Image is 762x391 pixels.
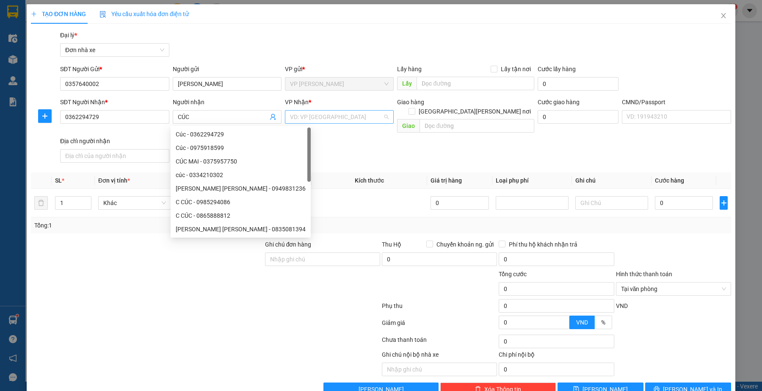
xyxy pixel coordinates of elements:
div: Cúc - 0362294729 [176,130,306,139]
span: Giá trị hàng [431,177,462,184]
div: NGUYỄN KIM CÚC - 0949831236 [171,182,311,195]
input: Ghi chú đơn hàng [265,252,380,266]
span: Yêu cầu xuất hóa đơn điện tử [99,11,189,17]
span: Giao hàng [397,99,424,105]
label: Cước giao hàng [538,99,580,105]
div: Người nhận [173,97,282,107]
div: Địa chỉ người nhận [60,136,169,146]
li: Hotline: 19001155 [79,31,354,42]
div: Phụ thu [381,301,498,316]
div: cúc - 0334210302 [176,170,306,180]
div: Tổng: 1 [34,221,294,230]
span: VND [616,302,628,309]
span: % [601,319,605,326]
span: Chuyển khoản ng. gửi [433,240,497,249]
img: icon [99,11,106,18]
input: Dọc đường [417,77,534,90]
span: Thu Hộ [382,241,401,248]
b: GỬI : VP [PERSON_NAME] [11,61,148,75]
div: Cúc - 0975918599 [176,143,306,153]
div: SĐT Người Gửi [60,64,169,74]
div: Ghi chú nội bộ nhà xe [382,350,497,363]
div: SĐT Người Nhận [60,97,169,107]
div: Chi phí nội bộ [499,350,614,363]
button: plus [720,196,728,210]
div: Chưa thanh toán [381,335,498,350]
span: plus [31,11,37,17]
span: plus [39,113,51,119]
button: plus [38,109,52,123]
span: Lấy [397,77,417,90]
div: Cúc - 0362294729 [171,128,311,141]
span: user-add [270,114,276,120]
button: delete [34,196,48,210]
span: Giao [397,119,420,133]
div: C CÚC - 0985294086 [171,195,311,209]
img: logo.jpg [11,11,53,53]
span: VP Lê Duẩn [290,78,389,90]
th: Ghi chú [572,172,652,189]
span: Tại văn phòng [621,283,726,295]
label: Hình thức thanh toán [616,271,672,277]
span: Đơn vị tính [98,177,130,184]
input: Nhập ghi chú [382,363,497,376]
span: Khác [103,197,166,209]
label: Cước lấy hàng [538,66,576,72]
div: VP gửi [285,64,394,74]
span: plus [720,200,727,206]
input: Cước giao hàng [538,110,618,124]
div: Người gửi [173,64,282,74]
input: Dọc đường [420,119,534,133]
div: TRẦN THỊ KIM CÚC - 0835081394 [171,222,311,236]
span: [GEOGRAPHIC_DATA][PERSON_NAME] nơi [415,107,534,116]
span: close [720,12,727,19]
input: Cước lấy hàng [538,77,618,91]
div: C CÚC - 0865888812 [176,211,306,220]
span: Lấy hàng [397,66,422,72]
span: VND [576,319,588,326]
li: Số 10 ngõ 15 Ngọc Hồi, [PERSON_NAME], [GEOGRAPHIC_DATA] [79,21,354,31]
span: Đại lý [60,32,77,39]
div: Cúc - 0975918599 [171,141,311,155]
button: Close [712,4,735,28]
label: Ghi chú đơn hàng [265,241,312,248]
div: CÚC MAI - 0375957750 [171,155,311,168]
div: C CÚC - 0865888812 [171,209,311,222]
span: Lấy tận nơi [497,64,534,74]
input: 0 [431,196,489,210]
span: TẠO ĐƠN HÀNG [31,11,86,17]
input: Ghi Chú [575,196,648,210]
div: C CÚC - 0985294086 [176,197,306,207]
span: Tổng cước [499,271,527,277]
div: Giảm giá [381,318,498,333]
span: SL [55,177,62,184]
span: Phí thu hộ khách nhận trả [505,240,581,249]
span: VP Nhận [285,99,309,105]
span: Đơn nhà xe [65,44,164,56]
div: CMND/Passport [622,97,731,107]
div: [PERSON_NAME] [PERSON_NAME] - 0949831236 [176,184,306,193]
span: Cước hàng [655,177,684,184]
th: Loại phụ phí [492,172,572,189]
div: CÚC MAI - 0375957750 [176,157,306,166]
div: cúc - 0334210302 [171,168,311,182]
input: Địa chỉ của người nhận [60,149,169,163]
div: [PERSON_NAME] [PERSON_NAME] - 0835081394 [176,225,306,234]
